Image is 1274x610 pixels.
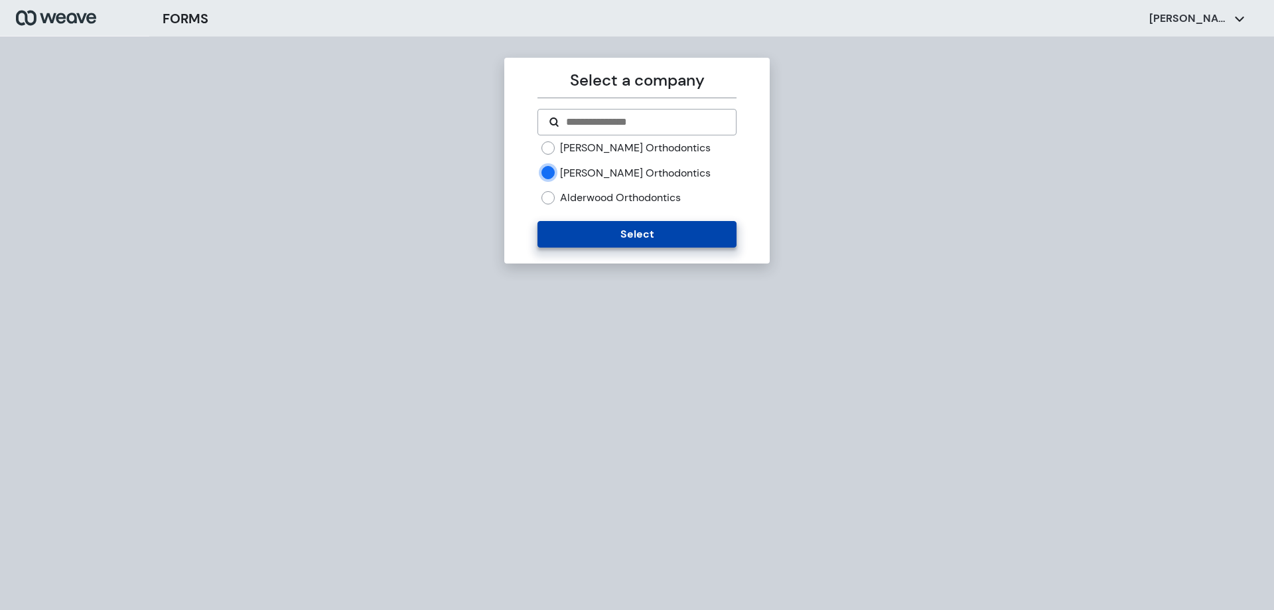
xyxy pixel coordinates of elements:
button: Select [537,221,736,248]
p: [PERSON_NAME] [1149,11,1229,26]
input: Search [565,114,725,130]
h3: FORMS [163,9,208,29]
label: [PERSON_NAME] Orthodontics [560,166,711,181]
label: Alderwood Orthodontics [560,191,681,205]
p: Select a company [537,68,736,92]
label: [PERSON_NAME] Orthodontics [560,141,711,155]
